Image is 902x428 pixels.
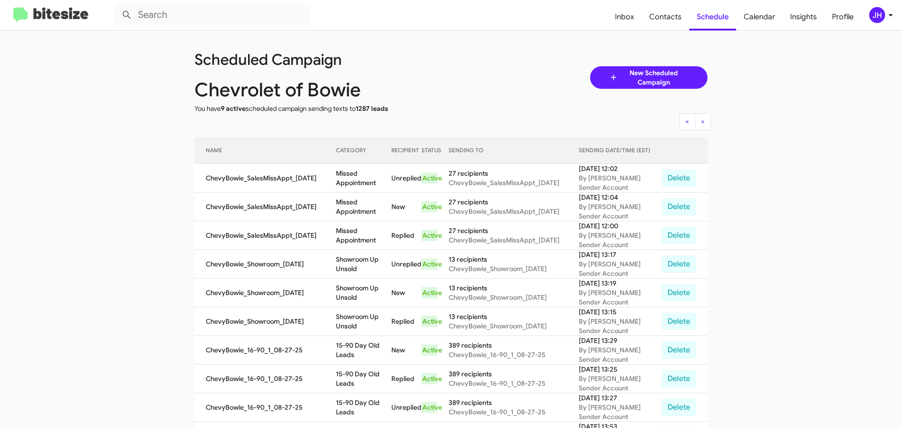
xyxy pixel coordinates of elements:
[449,255,579,264] div: 13 recipients
[391,393,421,422] td: Unreplied
[336,279,391,307] td: Showroom Up Unsold
[661,284,696,302] button: Delete
[449,407,579,417] div: ChevyBowie_16-90_1_08-27-25
[421,344,438,356] div: Active
[194,336,336,365] td: ChevyBowie_16-90_1_08-27-25
[579,336,661,345] div: [DATE] 13:29
[824,3,861,31] a: Profile
[579,259,661,278] div: By [PERSON_NAME] Sender Account
[579,231,661,249] div: By [PERSON_NAME] Sender Account
[194,365,336,393] td: ChevyBowie_16-90_1_08-27-25
[449,197,579,207] div: 27 recipients
[336,193,391,221] td: Missed Appointment
[449,283,579,293] div: 13 recipients
[449,398,579,407] div: 389 recipients
[391,221,421,250] td: Replied
[449,169,579,178] div: 27 recipients
[579,173,661,192] div: By [PERSON_NAME] Sender Account
[421,373,438,384] div: Active
[449,178,579,187] div: ChevyBowie_SalesMissAppt_[DATE]
[194,279,336,307] td: ChevyBowie_Showroom_[DATE]
[579,365,661,374] div: [DATE] 13:25
[391,365,421,393] td: Replied
[701,117,705,125] span: »
[194,393,336,422] td: ChevyBowie_16-90_1_08-27-25
[590,66,708,89] a: New Scheduled Campaign
[783,3,824,31] span: Insights
[421,402,438,413] div: Active
[579,288,661,307] div: By [PERSON_NAME] Sender Account
[579,221,661,231] div: [DATE] 12:00
[194,138,336,164] th: NAME
[114,4,311,26] input: Search
[449,350,579,359] div: ChevyBowie_16-90_1_08-27-25
[187,85,458,94] div: Chevrolet of Bowie
[579,307,661,317] div: [DATE] 13:15
[449,293,579,302] div: ChevyBowie_Showroom_[DATE]
[449,341,579,350] div: 389 recipients
[680,113,711,130] nav: Page navigation example
[579,279,661,288] div: [DATE] 13:19
[661,255,696,273] button: Delete
[689,3,736,31] a: Schedule
[187,55,458,64] div: Scheduled Campaign
[421,316,438,327] div: Active
[685,117,689,125] span: «
[194,193,336,221] td: ChevyBowie_SalesMissAppt_[DATE]
[391,336,421,365] td: New
[194,221,336,250] td: ChevyBowie_SalesMissAppt_[DATE]
[579,202,661,221] div: By [PERSON_NAME] Sender Account
[579,374,661,393] div: By [PERSON_NAME] Sender Account
[421,230,438,241] div: Active
[336,250,391,279] td: Showroom Up Unsold
[391,250,421,279] td: Unreplied
[869,7,885,23] div: JH
[221,104,246,113] span: 9 active
[449,138,579,164] th: SENDING TO
[695,113,711,130] button: Next
[449,379,579,388] div: ChevyBowie_16-90_1_08-27-25
[661,312,696,330] button: Delete
[661,226,696,244] button: Delete
[336,336,391,365] td: 15-90 Day Old Leads
[421,172,438,184] div: Active
[579,345,661,364] div: By [PERSON_NAME] Sender Account
[661,341,696,359] button: Delete
[861,7,892,23] button: JH
[187,104,458,113] div: You have scheduled campaign sending texts to
[449,207,579,216] div: ChevyBowie_SalesMissAppt_[DATE]
[356,104,388,113] span: 1287 leads
[449,321,579,331] div: ChevyBowie_Showroom_[DATE]
[661,169,696,187] button: Delete
[391,307,421,336] td: Replied
[642,3,689,31] a: Contacts
[449,226,579,235] div: 27 recipients
[679,113,695,130] button: Previous
[336,365,391,393] td: 15-90 Day Old Leads
[391,193,421,221] td: New
[336,164,391,193] td: Missed Appointment
[336,393,391,422] td: 15-90 Day Old Leads
[194,164,336,193] td: ChevyBowie_SalesMissAppt_[DATE]
[579,193,661,202] div: [DATE] 12:04
[421,138,449,164] th: STATUS
[661,198,696,216] button: Delete
[336,307,391,336] td: Showroom Up Unsold
[607,3,642,31] a: Inbox
[421,201,438,212] div: Active
[391,138,421,164] th: RECIPIENT
[391,164,421,193] td: Unreplied
[421,258,438,270] div: Active
[449,369,579,379] div: 389 recipients
[579,393,661,403] div: [DATE] 13:27
[336,221,391,250] td: Missed Appointment
[736,3,783,31] a: Calendar
[449,235,579,245] div: ChevyBowie_SalesMissAppt_[DATE]
[391,279,421,307] td: New
[194,307,336,336] td: ChevyBowie_Showroom_[DATE]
